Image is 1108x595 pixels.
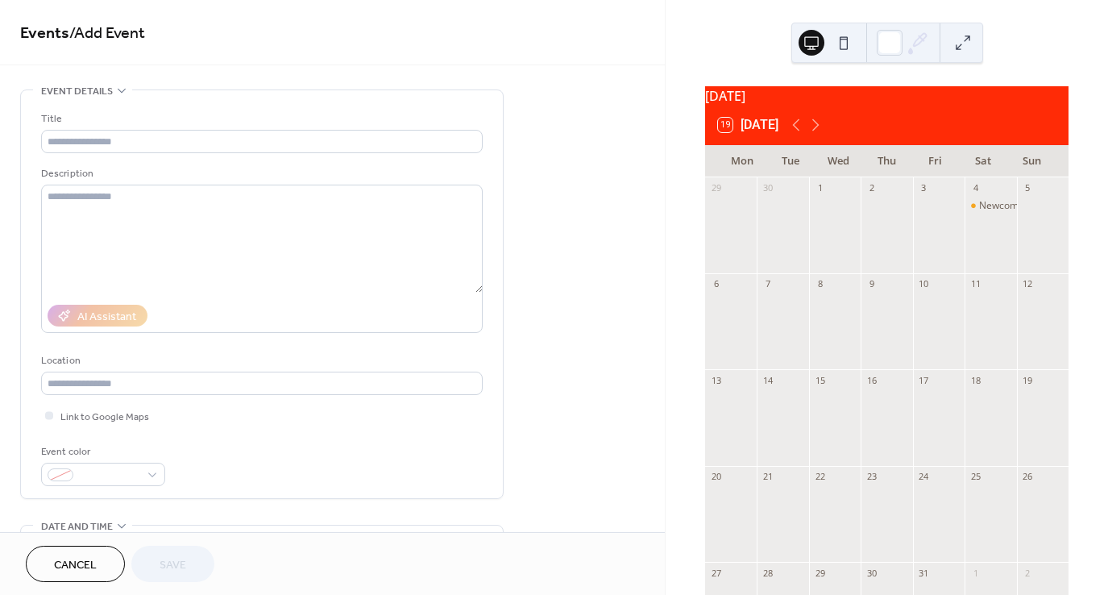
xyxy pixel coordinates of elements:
[918,471,930,483] div: 24
[814,567,826,579] div: 29
[918,278,930,290] div: 10
[41,518,113,535] span: Date and time
[710,278,722,290] div: 6
[761,567,774,579] div: 28
[865,182,878,194] div: 2
[814,182,826,194] div: 1
[761,278,774,290] div: 7
[41,443,162,460] div: Event color
[918,182,930,194] div: 3
[814,374,826,386] div: 15
[69,18,145,49] span: / Add Event
[865,567,878,579] div: 30
[814,278,826,290] div: 8
[761,182,774,194] div: 30
[1022,471,1034,483] div: 26
[1007,145,1056,177] div: Sun
[965,199,1016,213] div: Newcomers Suicide Loss Survivors Support Group
[761,374,774,386] div: 14
[710,374,722,386] div: 13
[761,471,774,483] div: 21
[815,145,863,177] div: Wed
[1022,567,1034,579] div: 2
[969,567,981,579] div: 1
[969,182,981,194] div: 4
[41,165,479,182] div: Description
[918,567,930,579] div: 31
[865,374,878,386] div: 16
[718,145,766,177] div: Mon
[41,352,479,369] div: Location
[54,557,97,574] span: Cancel
[1022,278,1034,290] div: 12
[969,374,981,386] div: 18
[1022,182,1034,194] div: 5
[863,145,911,177] div: Thu
[710,567,722,579] div: 27
[969,471,981,483] div: 25
[865,471,878,483] div: 23
[20,18,69,49] a: Events
[911,145,959,177] div: Fri
[1022,374,1034,386] div: 19
[918,374,930,386] div: 17
[26,546,125,582] button: Cancel
[712,114,784,136] button: 19[DATE]
[60,409,149,426] span: Link to Google Maps
[41,110,479,127] div: Title
[710,182,722,194] div: 29
[814,471,826,483] div: 22
[705,86,1069,106] div: [DATE]
[865,278,878,290] div: 9
[710,471,722,483] div: 20
[969,278,981,290] div: 11
[959,145,1007,177] div: Sat
[766,145,815,177] div: Tue
[41,83,113,100] span: Event details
